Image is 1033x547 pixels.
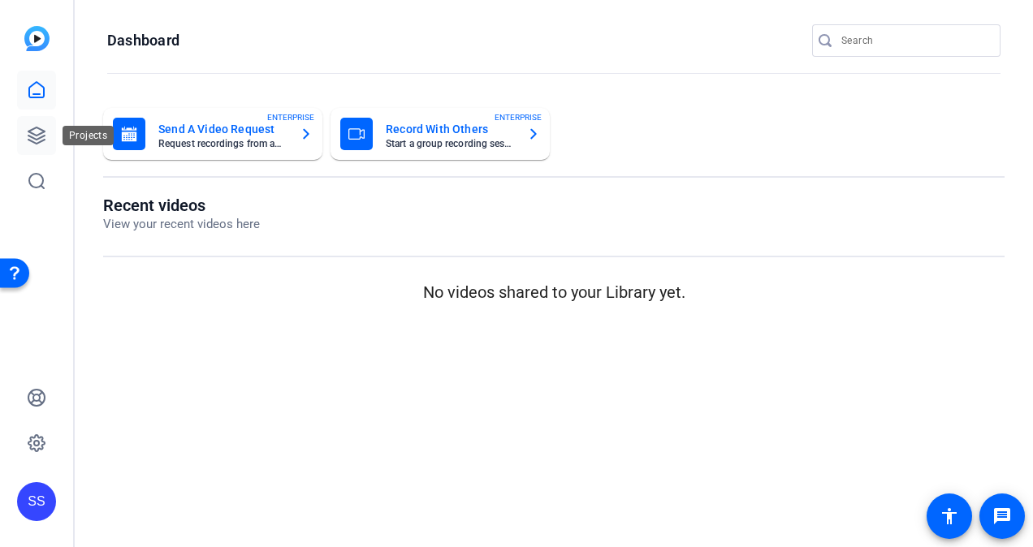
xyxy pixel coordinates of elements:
[103,196,260,215] h1: Recent videos
[107,31,179,50] h1: Dashboard
[63,126,114,145] div: Projects
[331,108,550,160] button: Record With OthersStart a group recording sessionENTERPRISE
[103,108,322,160] button: Send A Video RequestRequest recordings from anyone, anywhereENTERPRISE
[386,119,514,139] mat-card-title: Record With Others
[17,482,56,521] div: SS
[841,31,988,50] input: Search
[992,506,1012,526] mat-icon: message
[103,280,1005,304] p: No videos shared to your Library yet.
[103,215,260,234] p: View your recent videos here
[24,26,50,51] img: blue-gradient.svg
[940,506,959,526] mat-icon: accessibility
[158,139,287,149] mat-card-subtitle: Request recordings from anyone, anywhere
[267,111,314,123] span: ENTERPRISE
[158,119,287,139] mat-card-title: Send A Video Request
[495,111,542,123] span: ENTERPRISE
[386,139,514,149] mat-card-subtitle: Start a group recording session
